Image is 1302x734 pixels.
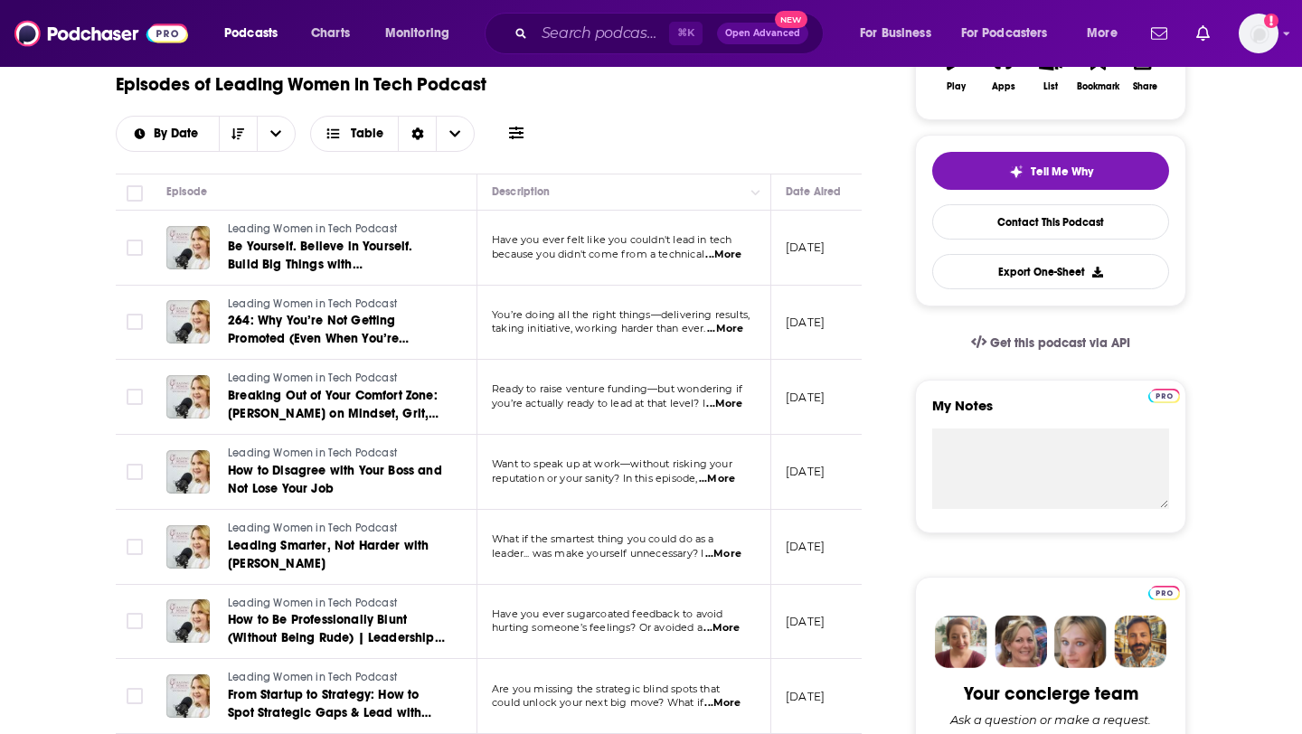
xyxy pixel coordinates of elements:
span: Toggle select row [127,539,143,555]
span: What if the smartest thing you could do as a [492,532,714,545]
span: Be Yourself. Believe in Yourself. Build Big Things with [PERSON_NAME] [228,239,413,290]
a: Pro website [1148,583,1180,600]
p: [DATE] [786,539,825,554]
a: Leading Women in Tech Podcast [228,221,445,238]
a: Pro website [1148,386,1180,403]
a: Contact This Podcast [932,204,1169,240]
span: Get this podcast via API [990,335,1130,351]
button: Export One-Sheet [932,254,1169,289]
span: ...More [705,547,741,561]
span: could unlock your next big move? What if [492,696,703,709]
a: Get this podcast via API [957,321,1145,365]
button: Play [932,38,979,103]
span: 264: Why You’re Not Getting Promoted (Even When You’re Overperforming) [228,313,409,364]
p: [DATE] [786,464,825,479]
span: How to Disagree with Your Boss and Not Lose Your Job [228,463,442,496]
span: You’re doing all the right things—delivering results, [492,308,750,321]
button: tell me why sparkleTell Me Why [932,152,1169,190]
span: By Date [154,127,204,140]
img: Podchaser - Follow, Share and Rate Podcasts [14,16,188,51]
label: My Notes [932,397,1169,428]
button: Choose View [310,116,476,152]
span: ...More [707,322,743,336]
button: Column Actions [745,182,767,203]
span: Podcasts [224,21,278,46]
span: leader... was make yourself unnecessary? I [492,547,703,560]
button: open menu [212,19,301,48]
button: open menu [257,117,295,151]
span: Table [351,127,383,140]
span: ...More [704,696,741,710]
button: open menu [1074,19,1140,48]
img: Podchaser Pro [1148,586,1180,600]
button: Share [1122,38,1169,103]
a: Be Yourself. Believe in Yourself. Build Big Things with [PERSON_NAME] [228,238,445,274]
button: open menu [847,19,954,48]
img: Podchaser Pro [1148,389,1180,403]
button: open menu [949,19,1074,48]
span: ...More [703,621,740,635]
span: Have you ever felt like you couldn't lead in tech [492,233,731,246]
div: Search podcasts, credits, & more... [502,13,841,54]
span: How to Be Professionally Blunt (Without Being Rude) | Leadership Communication Skills for Women i... [228,612,445,682]
span: Leading Smarter, Not Harder with [PERSON_NAME] [228,538,429,571]
a: Leading Women in Tech Podcast [228,371,445,387]
a: How to Disagree with Your Boss and Not Lose Your Job [228,462,445,498]
span: Leading Women in Tech Podcast [228,671,397,683]
div: Play [947,81,966,92]
h2: Choose List sort [116,116,296,152]
a: Leading Women in Tech Podcast [228,521,445,537]
span: Toggle select row [127,613,143,629]
a: Charts [299,19,361,48]
h1: Episodes of Leading Women in Tech Podcast [116,73,486,96]
span: ...More [705,248,741,262]
p: [DATE] [786,689,825,704]
span: Have you ever sugarcoated feedback to avoid [492,607,722,620]
div: Apps [992,81,1015,92]
a: Breaking Out of Your Comfort Zone: [PERSON_NAME] on Mindset, Grit, and Preparing for Venture Funding [228,387,445,423]
img: Sydney Profile [935,616,987,668]
div: List [1043,81,1058,92]
p: [DATE] [786,614,825,629]
button: Apps [979,38,1026,103]
a: Show notifications dropdown [1144,18,1175,49]
a: Show notifications dropdown [1189,18,1217,49]
span: Leading Women in Tech Podcast [228,597,397,609]
div: Ask a question or make a request. [950,712,1151,727]
a: From Startup to Strategy: How to Spot Strategic Gaps & Lead with Confidence with [PERSON_NAME] [228,686,445,722]
span: Leading Women in Tech Podcast [228,447,397,459]
span: Ready to raise venture funding—but wondering if [492,382,742,395]
span: because you didn't come from a technical [492,248,704,260]
div: Sort Direction [398,117,436,151]
span: Leading Women in Tech Podcast [228,372,397,384]
input: Search podcasts, credits, & more... [534,19,669,48]
span: ⌘ K [669,22,703,45]
button: open menu [373,19,473,48]
span: Toggle select row [127,464,143,480]
img: Jules Profile [1054,616,1107,668]
a: Leading Women in Tech Podcast [228,296,445,313]
span: Tell Me Why [1031,165,1093,179]
span: Toggle select row [127,314,143,330]
div: Date Aired [786,181,841,202]
button: List [1027,38,1074,103]
img: Jon Profile [1114,616,1166,668]
div: Share [1133,81,1157,92]
span: New [775,11,807,28]
span: Logged in as elliesachs09 [1239,14,1278,53]
span: reputation or your sanity? In this episode, [492,472,697,485]
span: More [1087,21,1118,46]
span: Monitoring [385,21,449,46]
div: Episode [166,181,207,202]
button: Bookmark [1074,38,1121,103]
div: Your concierge team [964,682,1138,705]
a: Leading Smarter, Not Harder with [PERSON_NAME] [228,537,445,573]
a: 264: Why You’re Not Getting Promoted (Even When You’re Overperforming) [228,312,445,348]
img: tell me why sparkle [1009,165,1024,179]
button: Sort Direction [219,117,257,151]
span: Toggle select row [127,240,143,256]
span: you’re actually ready to lead at that level? I [492,397,705,409]
span: Want to speak up at work—without risking your [492,457,732,470]
span: Leading Women in Tech Podcast [228,522,397,534]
